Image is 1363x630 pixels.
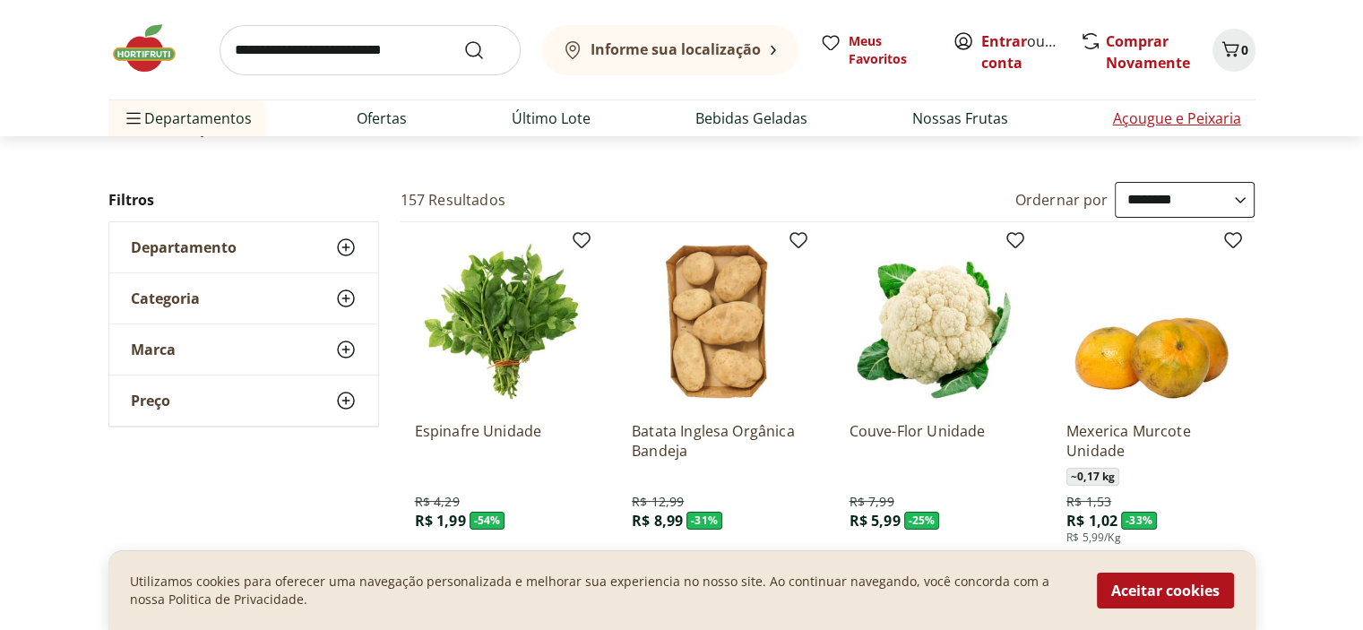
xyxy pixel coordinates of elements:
a: Nossas Frutas [912,108,1008,129]
a: Espinafre Unidade [415,421,585,461]
span: Meus Favoritos [849,32,931,68]
span: R$ 1,99 [415,511,466,531]
b: Informe sua localização [591,39,761,59]
button: Aceitar cookies [1097,573,1234,608]
a: Batata Inglesa Orgânica Bandeja [632,421,802,461]
span: Marca [131,341,176,358]
a: Meus Favoritos [820,32,931,68]
span: R$ 4,29 [415,493,460,511]
a: Último Lote [512,108,591,129]
span: ou [981,30,1061,73]
button: Marca [109,324,378,375]
span: R$ 7,99 [849,493,893,511]
button: Carrinho [1212,29,1255,72]
button: Preço [109,375,378,426]
span: - 54 % [470,512,505,530]
a: Couve-Flor Unidade [849,421,1019,461]
span: - 33 % [1121,512,1157,530]
button: Categoria [109,273,378,324]
p: Utilizamos cookies para oferecer uma navegação personalizada e melhorar sua experiencia no nosso ... [130,573,1075,608]
span: R$ 5,99/Kg [1066,531,1121,545]
h2: 157 Resultados [401,190,505,210]
a: Início [108,120,145,136]
h2: Filtros [108,182,379,218]
span: - 25 % [904,512,940,530]
span: Preço [131,392,170,410]
button: Informe sua localização [542,25,798,75]
img: Hortifruti [108,22,198,75]
button: Submit Search [463,39,506,61]
a: Entrar [981,31,1027,51]
span: Categoria [131,289,200,307]
a: Bebidas Geladas [695,108,807,129]
a: Açougue e Peixaria [1113,108,1241,129]
span: Departamentos [123,97,252,140]
span: ~ 0,17 kg [1066,468,1119,486]
span: R$ 8,99 [632,511,683,531]
img: Batata Inglesa Orgânica Bandeja [632,237,802,407]
button: Departamento [109,222,378,272]
span: R$ 1,53 [1066,493,1111,511]
a: Comprar Novamente [1106,31,1190,73]
span: Departamento [131,238,237,256]
img: Mexerica Murcote Unidade [1066,237,1237,407]
span: R$ 5,99 [849,511,900,531]
button: Menu [123,97,144,140]
span: - 31 % [686,512,722,530]
a: Mexerica Murcote Unidade [1066,421,1237,461]
img: Espinafre Unidade [415,237,585,407]
img: Couve-Flor Unidade [849,237,1019,407]
span: 0 [1241,41,1248,58]
input: search [220,25,521,75]
a: Criar conta [981,31,1080,73]
span: R$ 1,02 [1066,511,1117,531]
label: Ordernar por [1015,190,1109,210]
a: Ofertas [357,108,407,129]
span: R$ 12,99 [632,493,684,511]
